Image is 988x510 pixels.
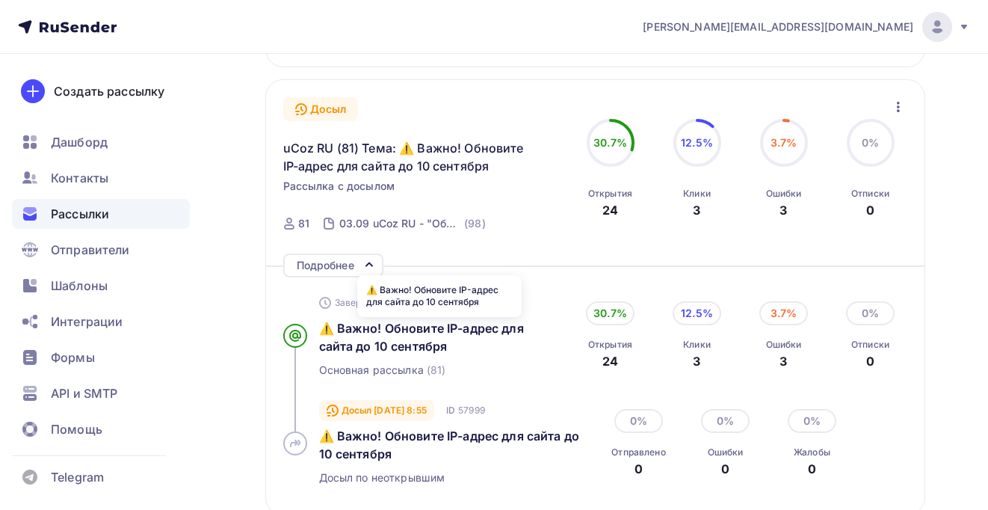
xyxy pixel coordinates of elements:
[283,139,540,175] span: uCoz RU (81) Тема: ⚠️ Важно! Обновите IP-адрес для сайта до 10 сентября
[51,133,108,151] span: Дашборд
[851,339,889,351] div: Отписки
[794,446,830,458] div: Жалобы
[588,188,632,200] div: Открытия
[851,352,889,370] div: 0
[12,127,190,157] a: Дашборд
[788,409,836,433] div: 0%
[593,136,627,149] span: 30.7%
[12,199,190,229] a: Рассылки
[51,384,117,402] span: API и SMTP
[683,339,711,351] div: Клики
[12,342,190,372] a: Формы
[319,427,590,463] a: ⚠️ Важно! Обновите IP-адрес для сайта до 10 сентября
[708,446,744,458] div: Ошибки
[602,201,618,219] div: 24
[693,201,700,219] div: 3
[319,321,524,354] span: ⚠️ Важно! Обновите IP-адрес для сайта до 10 сентября
[588,339,632,351] div: Открытия
[794,460,830,478] div: 0
[51,241,130,259] span: Отправители
[319,363,424,378] span: Основная рассылка
[759,301,808,325] div: 3.7%
[319,428,579,461] span: ⚠️ Важно! Обновите IP-адрес для сайта до 10 сентября
[446,403,455,418] span: ID
[54,82,164,100] div: Создать рассылку
[338,212,487,236] a: 03.09 uCoz RU - "Обновите IP-адрес для сайта" (98)
[319,400,434,421] div: Досыл [DATE] 8:55
[866,201,874,219] div: 0
[588,352,632,370] div: 24
[643,19,913,34] span: [PERSON_NAME][EMAIL_ADDRESS][DOMAIN_NAME]
[851,188,889,200] div: Отписки
[771,136,797,149] span: 3.7%
[12,163,190,193] a: Контакты
[614,409,663,433] div: 0%
[339,216,461,231] div: 03.09 uCoz RU - "Обновите IP-адрес для сайта"
[681,136,713,149] span: 12.5%
[611,446,665,458] div: Отправлено
[427,363,446,378] span: (81)
[51,420,102,438] span: Помощь
[51,313,123,331] span: Интеграции
[846,301,895,325] div: 0%
[12,235,190,265] a: Отправители
[357,275,522,317] div: ⚠️ Важно! Обновите IP-адрес для сайта до 10 сентября
[51,348,95,366] span: Формы
[283,179,395,194] span: Рассылка с досылом
[862,136,879,149] span: 0%
[779,201,787,219] div: 3
[51,277,108,295] span: Шаблоны
[766,339,802,351] div: Ошибки
[319,470,445,485] span: Досыл по неоткрывшим
[611,460,665,478] div: 0
[766,188,802,200] div: Ошибки
[683,352,711,370] div: 3
[298,216,309,231] div: 81
[283,97,359,121] div: Досыл
[297,256,354,274] div: Подробнее
[458,404,485,417] span: 57999
[464,216,486,231] div: (98)
[708,460,744,478] div: 0
[51,169,108,187] span: Контакты
[51,468,104,486] span: Telegram
[766,352,802,370] div: 3
[683,188,711,200] div: Клики
[12,271,190,301] a: Шаблоны
[335,296,442,309] span: Завершена [DATE] 15:55
[701,409,750,433] div: 0%
[673,301,721,325] div: 12.5%
[586,301,635,325] div: 30.7%
[643,12,970,42] a: [PERSON_NAME][EMAIL_ADDRESS][DOMAIN_NAME]
[319,319,561,355] a: ⚠️ Важно! Обновите IP-адрес для сайта до 10 сентября
[51,205,109,223] span: Рассылки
